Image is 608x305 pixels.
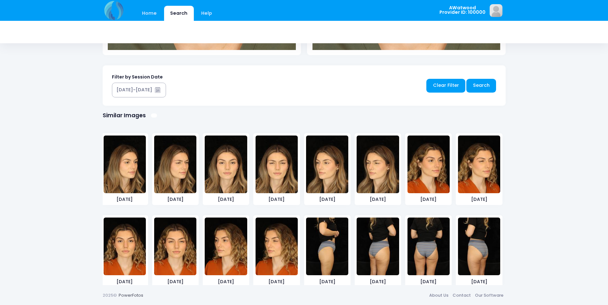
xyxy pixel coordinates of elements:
[103,112,146,119] h1: Similar Images
[451,289,473,301] a: Contact
[205,218,247,275] img: image
[154,218,196,275] img: image
[195,6,218,21] a: Help
[164,6,194,21] a: Search
[357,218,399,275] img: image
[458,136,500,193] img: image
[357,196,399,203] span: [DATE]
[104,196,146,203] span: [DATE]
[427,289,451,301] a: About Us
[103,292,117,298] span: 2025©
[473,289,506,301] a: Our Software
[154,196,196,203] span: [DATE]
[205,196,247,203] span: [DATE]
[104,218,146,275] img: image
[256,218,298,275] img: image
[154,278,196,285] span: [DATE]
[119,292,143,298] a: PowerFotos
[256,278,298,285] span: [DATE]
[116,87,152,93] div: [DATE]-[DATE]
[306,136,348,193] img: image
[306,278,348,285] span: [DATE]
[306,218,348,275] img: image
[256,136,298,193] img: image
[458,218,500,275] img: image
[407,136,450,193] img: image
[306,196,348,203] span: [DATE]
[407,278,450,285] span: [DATE]
[466,79,496,93] a: Search
[458,196,500,203] span: [DATE]
[104,278,146,285] span: [DATE]
[205,136,247,193] img: image
[112,74,163,80] label: Filter by Session Date
[136,6,163,21] a: Home
[104,136,146,193] img: image
[407,196,450,203] span: [DATE]
[458,278,500,285] span: [DATE]
[357,136,399,193] img: image
[439,5,486,15] span: AWatwood Provider ID: 100000
[205,278,247,285] span: [DATE]
[490,4,502,17] img: image
[154,136,196,193] img: image
[407,218,450,275] img: image
[426,79,465,93] a: Clear Filter
[256,196,298,203] span: [DATE]
[357,278,399,285] span: [DATE]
